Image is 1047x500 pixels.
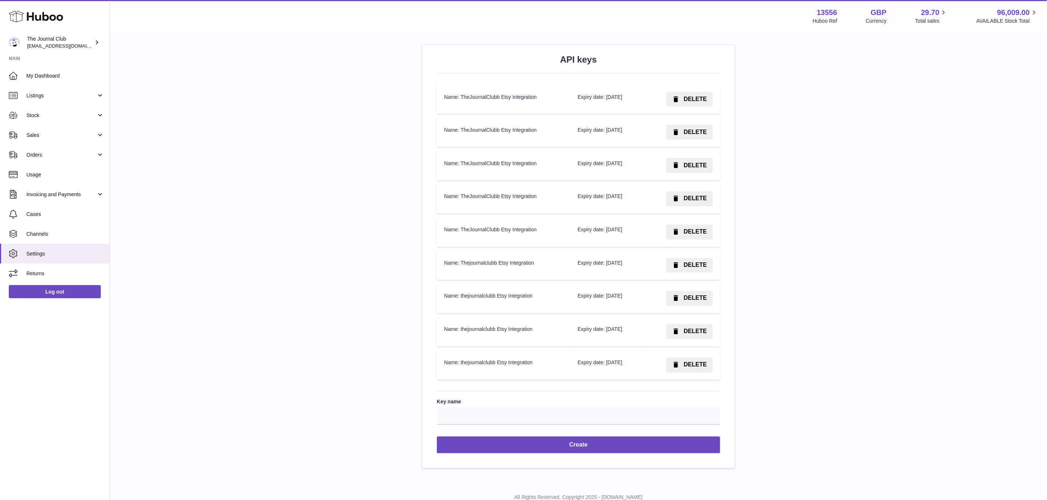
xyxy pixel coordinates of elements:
[684,129,707,135] span: DELETE
[570,251,644,280] td: Expiry date: [DATE]
[26,250,104,257] span: Settings
[26,112,96,119] span: Stock
[684,262,707,268] span: DELETE
[666,225,713,240] button: DELETE
[684,328,707,335] span: DELETE
[437,317,570,347] td: Name: thejournalclubb Etsy Integration
[666,158,713,173] button: DELETE
[666,92,713,107] button: DELETE
[570,85,644,114] td: Expiry date: [DATE]
[26,231,104,238] span: Channels
[997,8,1030,18] span: 96,009.00
[570,350,644,380] td: Expiry date: [DATE]
[26,132,96,139] span: Sales
[26,72,104,79] span: My Dashboard
[666,291,713,306] button: DELETE
[437,184,570,214] td: Name: TheJournalClubb Etsy Integration
[9,37,20,48] img: internalAdmin-13556@internal.huboo.com
[684,229,707,235] span: DELETE
[666,125,713,140] button: DELETE
[570,317,644,347] td: Expiry date: [DATE]
[570,184,644,214] td: Expiry date: [DATE]
[437,151,570,180] td: Name: TheJournalClubb Etsy Integration
[9,285,101,298] a: Log out
[26,152,96,158] span: Orders
[437,217,570,247] td: Name: TheJournalClubb Etsy Integration
[915,18,948,25] span: Total sales
[684,362,707,368] span: DELETE
[570,117,644,147] td: Expiry date: [DATE]
[437,117,570,147] td: Name: TheJournalClubb Etsy Integration
[27,43,108,49] span: [EMAIL_ADDRESS][DOMAIN_NAME]
[437,284,570,313] td: Name: thejournalclubb Etsy Integration
[976,8,1038,25] a: 96,009.00 AVAILABLE Stock Total
[26,171,104,178] span: Usage
[666,358,713,373] button: DELETE
[817,8,837,18] strong: 13556
[666,258,713,273] button: DELETE
[437,54,720,66] h2: API keys
[915,8,948,25] a: 29.70 Total sales
[437,350,570,380] td: Name: thejournalclubb Etsy Integration
[26,191,96,198] span: Invoicing and Payments
[684,162,707,168] span: DELETE
[666,324,713,339] button: DELETE
[570,151,644,180] td: Expiry date: [DATE]
[813,18,837,25] div: Huboo Ref
[570,217,644,247] td: Expiry date: [DATE]
[437,251,570,280] td: Name: Thejournalclubb Etsy Integration
[570,284,644,313] td: Expiry date: [DATE]
[976,18,1038,25] span: AVAILABLE Stock Total
[27,36,93,49] div: The Journal Club
[437,85,570,114] td: Name: TheJournalClubb Etsy Integration
[921,8,939,18] span: 29.70
[26,92,96,99] span: Listings
[437,437,720,454] button: Create
[437,399,720,406] label: Key name
[866,18,887,25] div: Currency
[26,211,104,218] span: Cases
[684,195,707,202] span: DELETE
[871,8,886,18] strong: GBP
[26,270,104,277] span: Returns
[684,96,707,102] span: DELETE
[666,191,713,206] button: DELETE
[684,295,707,301] span: DELETE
